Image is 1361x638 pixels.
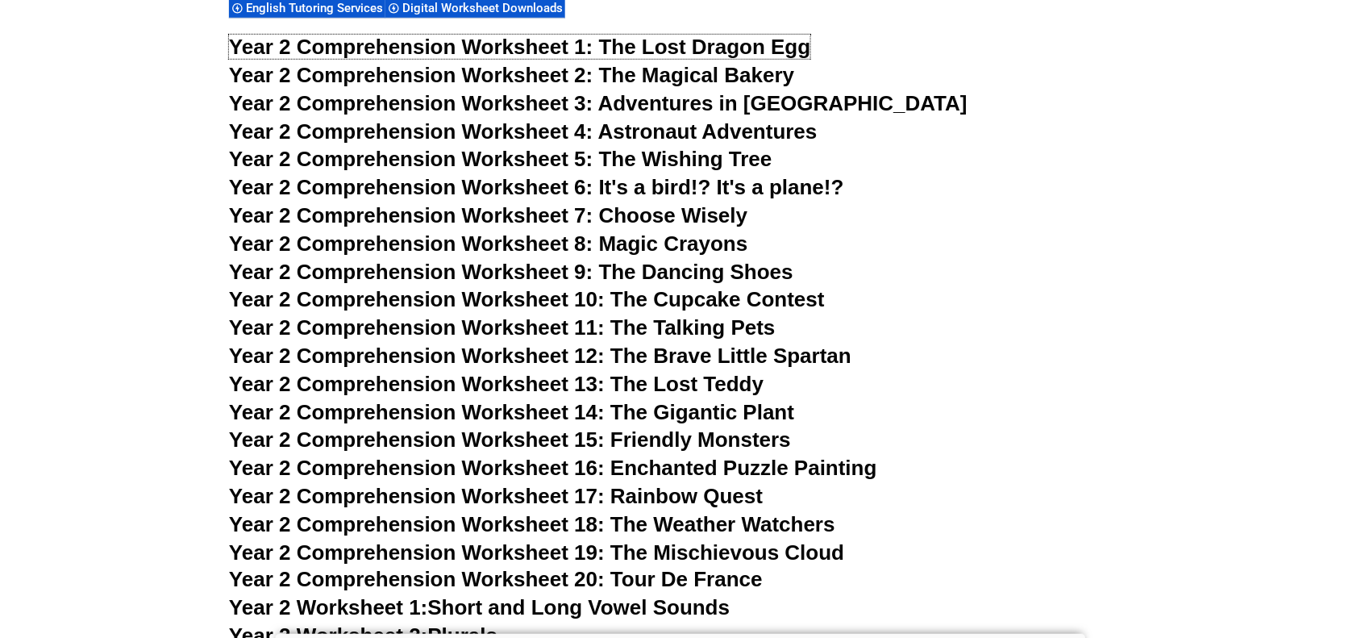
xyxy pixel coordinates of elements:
a: Year 2 Comprehension Worksheet 10: The Cupcake Contest [229,287,825,311]
a: Year 2 Comprehension Worksheet 2: The Magical Bakery [229,63,794,87]
iframe: Chat Widget [1093,457,1361,638]
span: Year 2 Worksheet 1: [229,596,428,620]
a: Year 2 Comprehension Worksheet 18: The Weather Watchers [229,512,835,536]
a: Year 2 Comprehension Worksheet 14: The Gigantic Plant [229,400,794,424]
a: Year 2 Comprehension Worksheet 4: Astronaut Adventures [229,119,818,144]
span: Year 2 Comprehension Worksheet 5: [229,147,593,171]
a: Year 2 Comprehension Worksheet 12: The Brave Little Spartan [229,344,851,368]
a: Year 2 Comprehension Worksheet 6: It's a bird!? It's a plane!? [229,175,844,199]
a: Year 2 Comprehension Worksheet 16: Enchanted Puzzle Painting [229,456,877,480]
span: Year 2 Comprehension Worksheet 1: [229,35,593,59]
a: Year 2 Comprehension Worksheet 19: The Mischievous Cloud [229,540,844,565]
a: Year 2 Comprehension Worksheet 11: The Talking Pets [229,315,776,340]
span: Year 2 Comprehension Worksheet 2: [229,63,593,87]
a: Year 2 Comprehension Worksheet 15: Friendly Monsters [229,427,791,452]
span: Digital Worksheet Downloads [402,1,568,15]
span: The Wishing Tree [599,147,772,171]
a: Year 2 Comprehension Worksheet 7: Choose Wisely [229,203,747,227]
a: Year 2 Worksheet 1:Short and Long Vowel Sounds [229,596,730,620]
a: Year 2 Comprehension Worksheet 13: The Lost Teddy [229,372,764,396]
span: The Lost Dragon Egg [599,35,811,59]
a: Year 2 Comprehension Worksheet 1: The Lost Dragon Egg [229,35,810,59]
a: Year 2 Comprehension Worksheet 8: Magic Crayons [229,231,748,256]
span: Year 2 Comprehension Worksheet 4: [229,119,593,144]
span: Astronaut Adventures [598,119,818,144]
span: Choose Wisely [599,203,748,227]
a: Year 2 Comprehension Worksheet 9: The Dancing Shoes [229,260,793,284]
a: Year 2 Comprehension Worksheet 17: Rainbow Quest [229,484,763,508]
span: Year 2 Comprehension Worksheet 3: [229,91,593,115]
a: Year 2 Comprehension Worksheet 5: The Wishing Tree [229,147,772,171]
a: Year 2 Comprehension Worksheet 3: Adventures in [GEOGRAPHIC_DATA] [229,91,968,115]
span: Year 2 Comprehension Worksheet 7: [229,203,593,227]
a: Year 2 Comprehension Worksheet 20: Tour De France [229,568,763,592]
span: The Magical Bakery [599,63,795,87]
span: Adventures in [GEOGRAPHIC_DATA] [598,91,968,115]
span: English Tutoring Services [246,1,388,15]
